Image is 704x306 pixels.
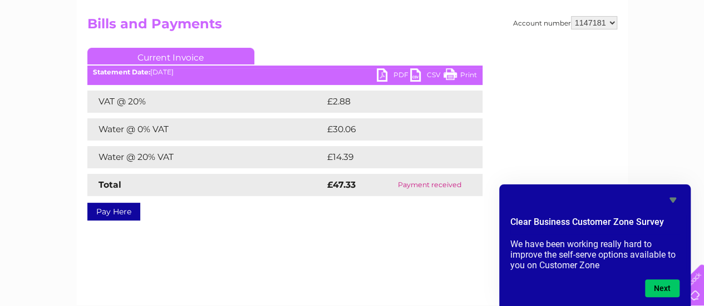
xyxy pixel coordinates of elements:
button: Hide survey [666,193,680,207]
p: We have been working really hard to improve the self-serve options available to you on Customer Zone [510,239,680,270]
a: Contact [630,47,657,56]
a: Log out [667,47,693,56]
a: Print [444,68,477,84]
td: Payment received [376,174,482,196]
a: PDF [377,68,410,84]
td: Water @ 0% VAT [87,118,324,141]
td: VAT @ 20% [87,91,324,113]
strong: Total [99,179,121,190]
div: Clear Business is a trading name of Verastar Limited (registered in [GEOGRAPHIC_DATA] No. 3667643... [90,6,616,54]
strong: £47.33 [327,179,356,190]
a: Water [508,47,529,56]
h2: Bills and Payments [87,16,617,37]
a: Energy [536,47,560,56]
h2: Clear Business Customer Zone Survey [510,215,680,234]
a: Telecoms [567,47,600,56]
td: £14.39 [324,146,459,168]
div: [DATE] [87,68,483,76]
img: logo.png [24,29,81,63]
td: £2.88 [324,91,457,113]
a: Current Invoice [87,48,254,64]
a: Blog [607,47,623,56]
div: Account number [513,16,617,29]
b: Statement Date: [93,68,150,76]
a: 0333 014 3131 [494,6,571,19]
a: Pay Here [87,203,140,220]
td: Water @ 20% VAT [87,146,324,168]
div: Clear Business Customer Zone Survey [510,193,680,297]
button: Next question [645,279,680,297]
a: CSV [410,68,444,84]
td: £30.06 [324,118,461,141]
